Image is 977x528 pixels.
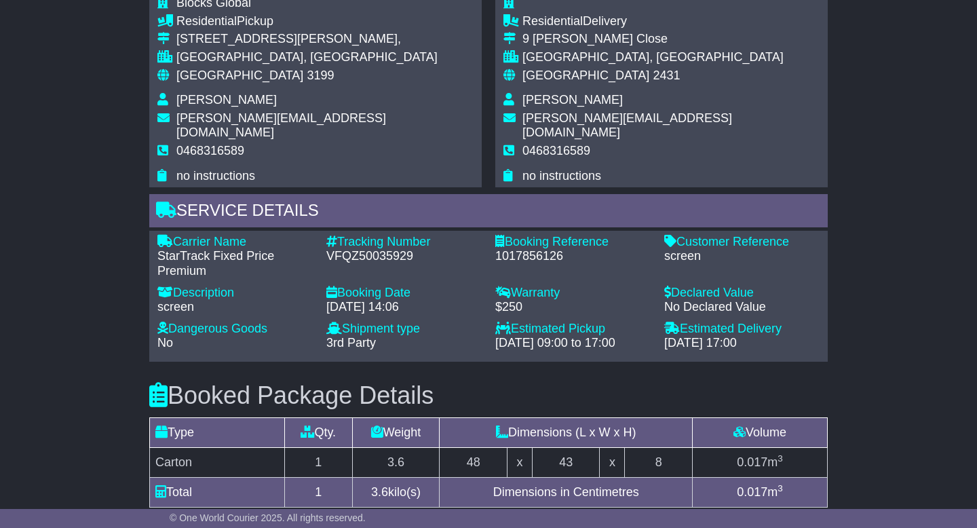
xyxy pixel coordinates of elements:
[495,336,651,351] div: [DATE] 09:00 to 17:00
[157,336,173,350] span: No
[507,447,533,477] td: x
[664,322,820,337] div: Estimated Delivery
[495,286,651,301] div: Warranty
[326,235,482,250] div: Tracking Number
[176,69,303,82] span: [GEOGRAPHIC_DATA]
[664,235,820,250] div: Customer Reference
[149,382,828,409] h3: Booked Package Details
[692,417,827,447] td: Volume
[352,417,440,447] td: Weight
[149,194,828,231] div: Service Details
[495,235,651,250] div: Booking Reference
[522,50,820,65] div: [GEOGRAPHIC_DATA], [GEOGRAPHIC_DATA]
[371,485,388,499] span: 3.6
[150,477,285,507] td: Total
[522,69,649,82] span: [GEOGRAPHIC_DATA]
[352,477,440,507] td: kilo(s)
[285,447,353,477] td: 1
[326,286,482,301] div: Booking Date
[495,300,651,315] div: $250
[522,32,820,47] div: 9 [PERSON_NAME] Close
[532,447,600,477] td: 43
[176,93,277,107] span: [PERSON_NAME]
[625,447,693,477] td: 8
[664,286,820,301] div: Declared Value
[352,447,440,477] td: 3.6
[600,447,625,477] td: x
[326,300,482,315] div: [DATE] 14:06
[440,417,692,447] td: Dimensions (L x W x H)
[778,453,783,464] sup: 3
[157,249,313,278] div: StarTrack Fixed Price Premium
[176,169,255,183] span: no instructions
[150,417,285,447] td: Type
[176,14,474,29] div: Pickup
[440,477,692,507] td: Dimensions in Centimetres
[522,93,623,107] span: [PERSON_NAME]
[692,477,827,507] td: m
[157,286,313,301] div: Description
[157,322,313,337] div: Dangerous Goods
[170,512,366,523] span: © One World Courier 2025. All rights reserved.
[285,417,353,447] td: Qty.
[522,14,583,28] span: Residential
[176,144,244,157] span: 0468316589
[737,455,767,469] span: 0.017
[326,322,482,337] div: Shipment type
[495,322,651,337] div: Estimated Pickup
[157,300,313,315] div: screen
[326,249,482,264] div: VFQZ50035929
[176,32,474,47] div: [STREET_ADDRESS][PERSON_NAME],
[737,485,767,499] span: 0.017
[522,144,590,157] span: 0468316589
[157,235,313,250] div: Carrier Name
[664,249,820,264] div: screen
[664,300,820,315] div: No Declared Value
[522,14,820,29] div: Delivery
[176,50,474,65] div: [GEOGRAPHIC_DATA], [GEOGRAPHIC_DATA]
[653,69,680,82] span: 2431
[285,477,353,507] td: 1
[440,447,507,477] td: 48
[150,447,285,477] td: Carton
[522,169,601,183] span: no instructions
[692,447,827,477] td: m
[326,336,376,350] span: 3rd Party
[778,483,783,493] sup: 3
[307,69,334,82] span: 3199
[176,111,386,140] span: [PERSON_NAME][EMAIL_ADDRESS][DOMAIN_NAME]
[522,111,732,140] span: [PERSON_NAME][EMAIL_ADDRESS][DOMAIN_NAME]
[176,14,237,28] span: Residential
[495,249,651,264] div: 1017856126
[664,336,820,351] div: [DATE] 17:00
